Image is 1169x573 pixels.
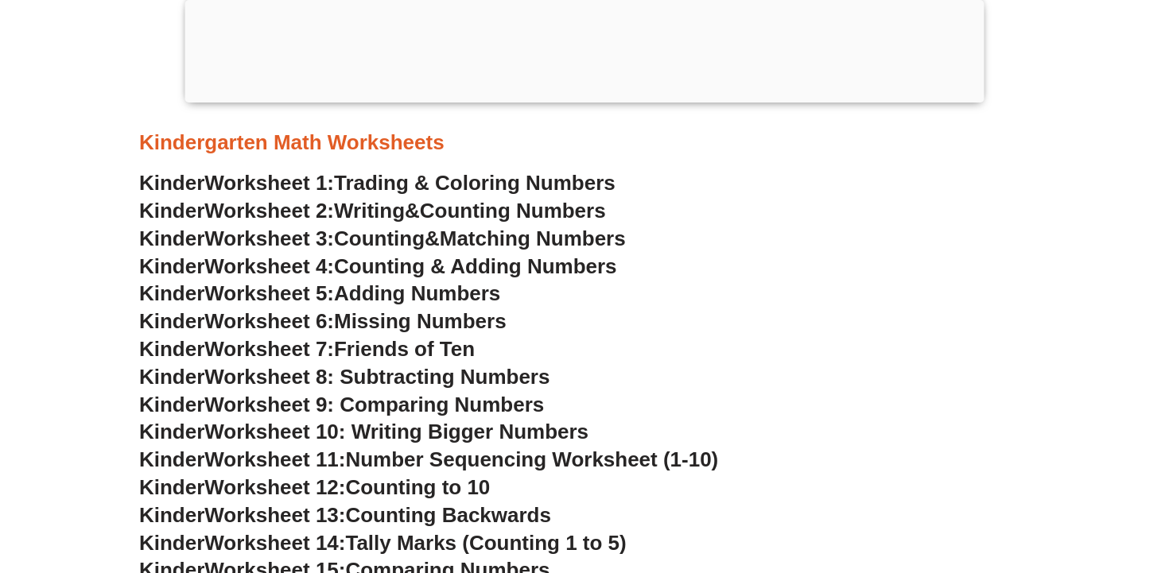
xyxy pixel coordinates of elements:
[204,420,588,443] span: Worksheet 10: Writing Bigger Numbers
[334,226,425,250] span: Counting
[139,199,204,223] span: Kinder
[139,503,204,527] span: Kinder
[204,254,334,278] span: Worksheet 4:
[139,420,588,443] a: KinderWorksheet 10: Writing Bigger Numbers
[1089,427,1169,573] iframe: Chat Widget
[345,531,626,555] span: Tally Marks (Counting 1 to 5)
[204,365,550,389] span: Worksheet 8: Subtracting Numbers
[204,337,334,361] span: Worksheet 7:
[139,475,204,499] span: Kinder
[139,447,204,471] span: Kinder
[204,531,345,555] span: Worksheet 14:
[204,503,345,527] span: Worksheet 13:
[139,531,204,555] span: Kinder
[139,130,1030,157] h3: Kindergarten Math Worksheets
[139,281,500,305] a: KinderWorksheet 5:Adding Numbers
[139,254,204,278] span: Kinder
[204,475,345,499] span: Worksheet 12:
[139,226,204,250] span: Kinder
[139,254,617,278] a: KinderWorksheet 4:Counting & Adding Numbers
[139,337,204,361] span: Kinder
[440,226,626,250] span: Matching Numbers
[345,475,490,499] span: Counting to 10
[139,171,616,195] a: KinderWorksheet 1:Trading & Coloring Numbers
[139,309,507,333] a: KinderWorksheet 6:Missing Numbers
[139,393,204,416] span: Kinder
[345,447,718,471] span: Number Sequencing Worksheet (1-10)
[139,420,204,443] span: Kinder
[139,365,550,389] a: KinderWorksheet 8: Subtracting Numbers
[204,171,334,195] span: Worksheet 1:
[334,281,500,305] span: Adding Numbers
[204,447,345,471] span: Worksheet 11:
[334,199,405,223] span: Writing
[139,199,606,223] a: KinderWorksheet 2:Writing&Counting Numbers
[139,171,204,195] span: Kinder
[204,309,334,333] span: Worksheet 6:
[334,309,507,333] span: Missing Numbers
[204,281,334,305] span: Worksheet 5:
[204,226,334,250] span: Worksheet 3:
[334,337,475,361] span: Friends of Ten
[420,199,606,223] span: Counting Numbers
[139,281,204,305] span: Kinder
[334,254,617,278] span: Counting & Adding Numbers
[139,337,475,361] a: KinderWorksheet 7:Friends of Ten
[139,393,544,416] a: KinderWorksheet 9: Comparing Numbers
[139,309,204,333] span: Kinder
[345,503,550,527] span: Counting Backwards
[139,365,204,389] span: Kinder
[204,199,334,223] span: Worksheet 2:
[139,226,626,250] a: KinderWorksheet 3:Counting&Matching Numbers
[204,393,544,416] span: Worksheet 9: Comparing Numbers
[334,171,616,195] span: Trading & Coloring Numbers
